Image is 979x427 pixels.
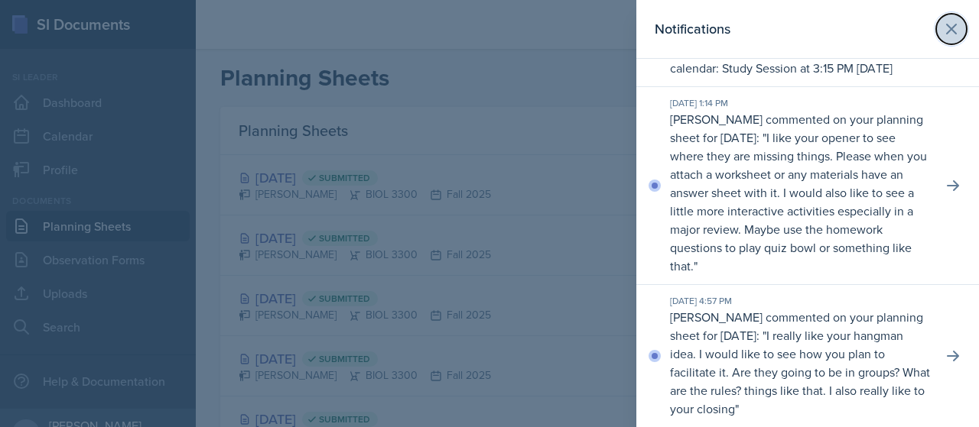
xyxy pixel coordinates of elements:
p: I really like your hangman idea. I would like to see how you plan to facilitate it. Are they goin... [670,327,930,417]
p: [PERSON_NAME] commented on your planning sheet for [DATE]: " " [670,110,930,275]
p: I like your opener to see where they are missing things. Please when you attach a worksheet or an... [670,129,927,274]
div: [DATE] 4:57 PM [670,294,930,308]
div: [DATE] 1:14 PM [670,96,930,110]
p: [PERSON_NAME] commented on your planning sheet for [DATE]: " " [670,308,930,418]
h2: Notifications [655,18,730,40]
p: A recurring event was canceled on your calendar: Study Session at 3:15 PM [DATE] [670,40,930,77]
